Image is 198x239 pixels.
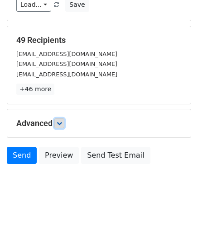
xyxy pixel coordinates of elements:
[16,118,182,128] h5: Advanced
[153,196,198,239] iframe: Chat Widget
[16,71,117,78] small: [EMAIL_ADDRESS][DOMAIN_NAME]
[16,84,54,95] a: +46 more
[81,147,150,164] a: Send Test Email
[7,147,37,164] a: Send
[16,51,117,57] small: [EMAIL_ADDRESS][DOMAIN_NAME]
[16,61,117,67] small: [EMAIL_ADDRESS][DOMAIN_NAME]
[39,147,79,164] a: Preview
[16,35,182,45] h5: 49 Recipients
